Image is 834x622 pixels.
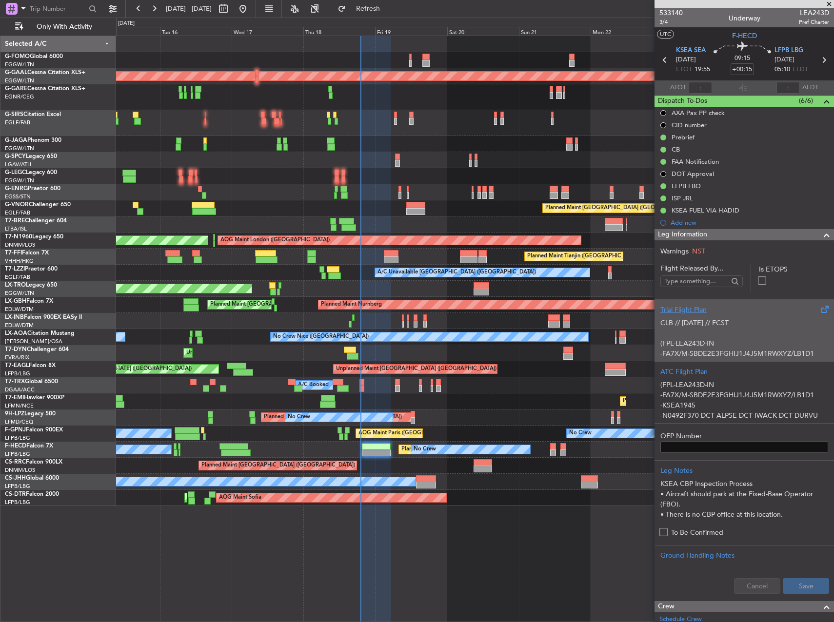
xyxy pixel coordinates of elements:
a: CS-DTRFalcon 2000 [5,491,59,497]
div: Add new [671,218,829,227]
a: T7-LZZIPraetor 600 [5,266,58,272]
a: LX-GBHFalcon 7X [5,298,53,304]
a: EDLW/DTM [5,322,34,329]
div: Unplanned Maint [GEOGRAPHIC_DATA] ([GEOGRAPHIC_DATA]) [336,362,496,376]
span: T7-BRE [5,218,25,224]
a: LX-TROLegacy 650 [5,282,57,288]
a: T7-N1960Legacy 650 [5,234,63,240]
span: LX-AOA [5,330,27,336]
span: CS-DTR [5,491,26,497]
span: F-HECD [5,443,26,449]
a: EGGW/LTN [5,177,34,184]
div: AOG Maint London ([GEOGRAPHIC_DATA]) [220,233,330,248]
div: No Crew [569,426,592,441]
div: No Crew Nice ([GEOGRAPHIC_DATA]) [273,330,369,344]
span: G-SIRS [5,112,23,117]
div: DOT Approval [672,170,714,178]
a: LX-INBFalcon 900EX EASy II [5,314,82,320]
a: T7-TRXGlobal 6500 [5,379,58,385]
span: G-VNOR [5,202,29,208]
div: No Crew [414,442,436,457]
a: LFPB/LBG [5,483,30,490]
div: Mon 22 [591,27,662,36]
div: Planned Maint Tianjin ([GEOGRAPHIC_DATA]) [527,249,641,264]
span: T7-DYN [5,347,27,352]
span: ELDT [793,65,808,75]
a: G-FOMOGlobal 6000 [5,54,63,59]
div: Planned [GEOGRAPHIC_DATA] ([GEOGRAPHIC_DATA]) [264,410,402,425]
a: T7-FFIFalcon 7X [5,250,49,256]
div: AXA Pax PP check [672,109,725,117]
a: G-LEGCLegacy 600 [5,170,57,175]
a: LGAV/ATH [5,161,31,168]
div: Underway [729,13,760,23]
span: G-GAAL [5,70,27,76]
p: -FA7X/M-SBDE2E3FGHIJ1J4J5M1RWXYZ/LB1D1 [660,390,828,400]
p: (FPL-LEA243D-IN [660,380,828,390]
div: Planned Maint [GEOGRAPHIC_DATA] ([GEOGRAPHIC_DATA]) [401,442,555,457]
a: G-SPCYLegacy 650 [5,154,57,159]
div: Ground Handling Notes [660,550,828,561]
span: 533140 [659,8,683,18]
span: T7-TRX [5,379,25,385]
span: 05:10 [774,65,790,75]
p: -KSEA1945 [660,400,828,410]
a: EGSS/STN [5,193,31,200]
div: Prebrief [672,133,695,141]
a: EDLW/DTM [5,306,34,313]
div: CB [672,145,680,154]
a: F-GPNJFalcon 900EX [5,427,63,433]
a: EVRA/RIX [5,354,29,361]
span: Flight Released By... [660,263,743,273]
span: T7-FFI [5,250,22,256]
a: LFPB/LBG [5,450,30,458]
a: VHHH/HKG [5,257,34,265]
a: EGLF/FAB [5,209,30,216]
div: KSEA FUEL VIA HADID [672,206,739,214]
a: T7-EAGLFalcon 8X [5,363,56,369]
a: G-SIRSCitation Excel [5,112,61,117]
span: G-ENRG [5,186,28,192]
span: [DATE] [676,55,696,65]
div: AOG Maint Sofia [219,490,261,505]
div: No Crew [288,410,310,425]
div: Planned Maint Nurnberg [321,297,382,312]
a: F-HECDFalcon 7X [5,443,53,449]
div: Planned Maint [GEOGRAPHIC_DATA] ([GEOGRAPHIC_DATA]) [210,297,364,312]
a: T7-BREChallenger 604 [5,218,67,224]
span: 09:15 [735,54,750,63]
a: G-JAGAPhenom 300 [5,137,61,143]
a: LFMD/CEQ [5,418,33,426]
button: Only With Activity [11,19,106,35]
span: KSEA SEA [676,46,706,56]
span: G-FOMO [5,54,30,59]
a: CS-JHHGlobal 6000 [5,475,59,481]
a: EGGW/LTN [5,61,34,68]
span: NST [692,247,705,256]
div: Planned Maint [GEOGRAPHIC_DATA] ([GEOGRAPHIC_DATA]) [201,458,355,473]
button: Refresh [333,1,392,17]
a: EGNR/CEG [5,93,34,100]
a: CS-RRCFalcon 900LX [5,459,62,465]
a: G-VNORChallenger 650 [5,202,71,208]
span: Crew [658,601,675,612]
a: EGGW/LTN [5,145,34,152]
div: Thu 18 [303,27,375,36]
span: T7-N1960 [5,234,32,240]
div: Wed 17 [232,27,303,36]
a: LTBA/ISL [5,225,27,233]
div: Leg Notes [660,466,828,476]
label: Is ETOPS [759,264,828,274]
span: G-JAGA [5,137,27,143]
span: F-GPNJ [5,427,26,433]
span: (6/6) [799,96,813,106]
span: F-HECD [732,31,757,41]
a: LFPB/LBG [5,499,30,506]
span: LX-GBH [5,298,26,304]
div: ISP JRL [672,194,693,202]
a: LFMN/NCE [5,402,34,409]
span: ALDT [802,83,818,93]
a: EGGW/LTN [5,290,34,297]
a: 9H-LPZLegacy 500 [5,411,56,417]
span: ETOT [676,65,692,75]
